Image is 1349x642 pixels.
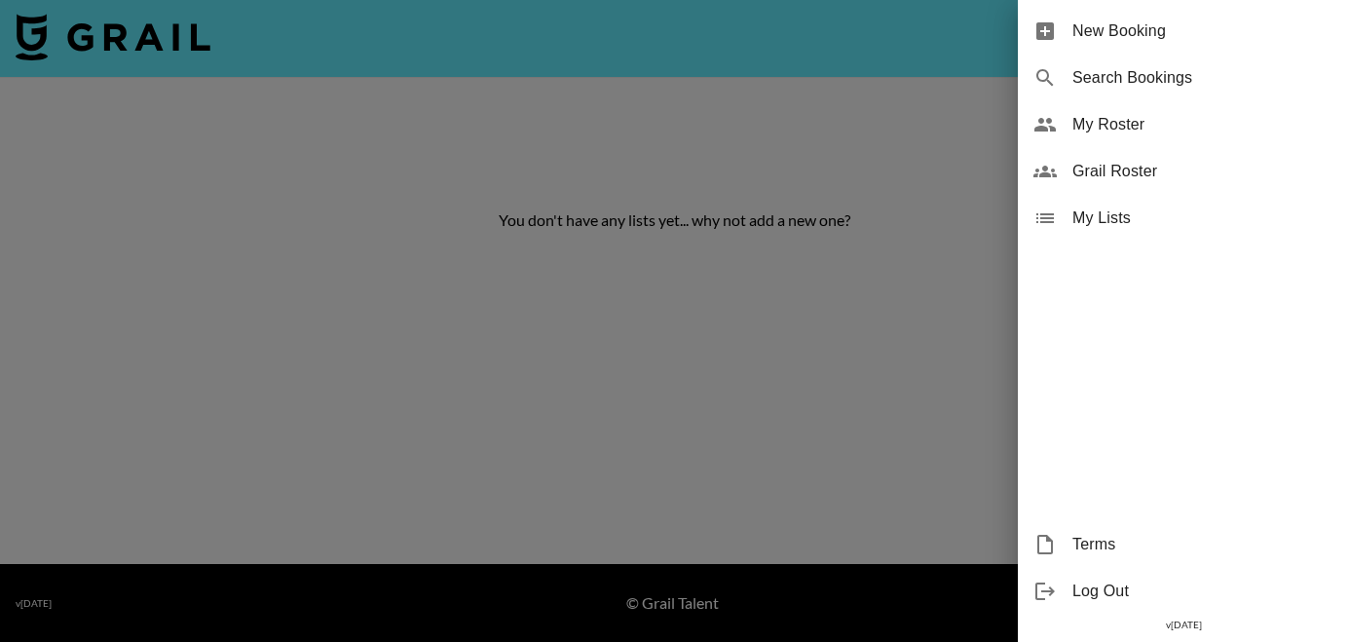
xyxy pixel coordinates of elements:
[1018,148,1349,195] div: Grail Roster
[1072,533,1333,556] span: Terms
[1072,19,1333,43] span: New Booking
[1072,207,1333,230] span: My Lists
[1018,195,1349,242] div: My Lists
[1018,521,1349,568] div: Terms
[1018,615,1349,635] div: v [DATE]
[1072,113,1333,136] span: My Roster
[1072,160,1333,183] span: Grail Roster
[1018,55,1349,101] div: Search Bookings
[1018,101,1349,148] div: My Roster
[1072,66,1333,90] span: Search Bookings
[1018,568,1349,615] div: Log Out
[1072,580,1333,603] span: Log Out
[1018,8,1349,55] div: New Booking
